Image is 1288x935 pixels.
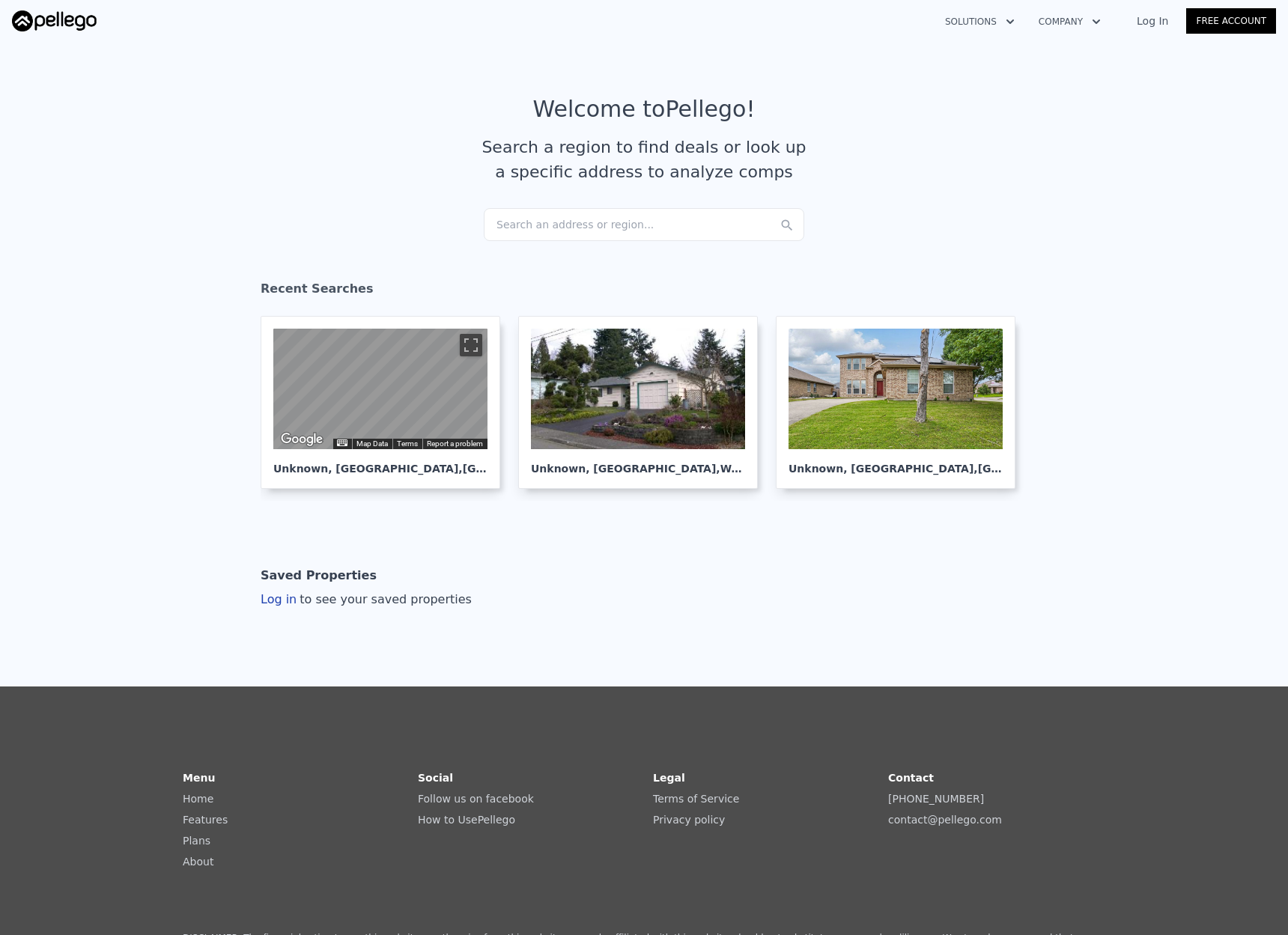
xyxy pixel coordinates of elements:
div: Welcome to Pellego ! [533,96,756,123]
a: Map Unknown, [GEOGRAPHIC_DATA],[GEOGRAPHIC_DATA] 75230 [261,316,512,489]
button: Toggle fullscreen view [460,334,482,356]
button: Keyboard shortcuts [337,439,347,446]
a: Terms [397,439,418,448]
a: Terms of Service [653,793,739,805]
img: Pellego [12,10,97,31]
img: Google [277,430,326,449]
div: Log in [261,591,472,609]
div: Search an address or region... [484,208,804,241]
div: Map [273,329,487,449]
div: Street View [273,329,487,449]
div: Unknown , [GEOGRAPHIC_DATA] [273,449,487,476]
strong: Social [418,772,453,784]
a: Plans [183,835,210,847]
a: Features [183,814,228,826]
div: Unknown , [GEOGRAPHIC_DATA] [531,449,745,476]
strong: Legal [653,772,685,784]
a: [PHONE_NUMBER] [888,793,984,805]
a: Open this area in Google Maps (opens a new window) [277,430,326,449]
span: , WA 98043 [716,463,780,475]
a: Report a problem [427,439,483,448]
a: contact@pellego.com [888,814,1002,826]
a: Privacy policy [653,814,725,826]
button: Map Data [356,439,388,449]
div: Saved Properties [261,561,377,591]
a: Unknown, [GEOGRAPHIC_DATA],WA 98043 [518,316,770,489]
a: Log In [1119,13,1186,28]
button: Company [1027,8,1113,35]
div: Recent Searches [261,268,1027,316]
span: , [GEOGRAPHIC_DATA] 75230 [458,463,625,475]
a: Follow us on facebook [418,793,534,805]
strong: Contact [888,772,934,784]
span: , [GEOGRAPHIC_DATA] 75189 [973,463,1140,475]
button: Solutions [933,8,1027,35]
a: How to UsePellego [418,814,515,826]
span: to see your saved properties [297,592,472,606]
a: About [183,856,213,868]
a: Unknown, [GEOGRAPHIC_DATA],[GEOGRAPHIC_DATA] 75189 [776,316,1027,489]
strong: Menu [183,772,215,784]
div: Search a region to find deals or look up a specific address to analyze comps [476,135,812,184]
a: Free Account [1186,8,1276,34]
a: Home [183,793,213,805]
div: Unknown , [GEOGRAPHIC_DATA] [789,449,1003,476]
